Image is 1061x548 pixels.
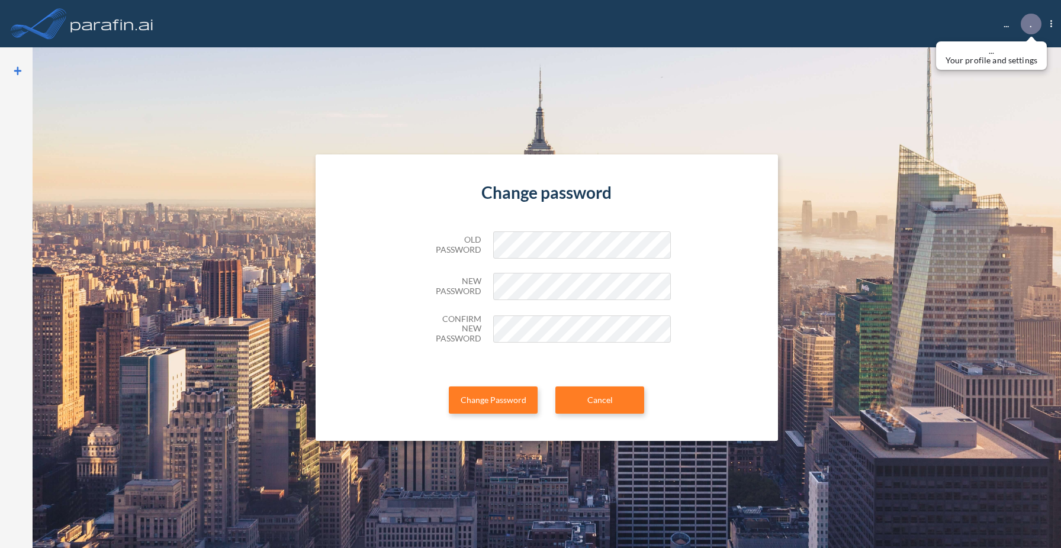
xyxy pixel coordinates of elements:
[422,314,481,344] h5: Confirm New Password
[422,276,481,296] h5: New Password
[946,46,1037,56] p: ...
[449,386,538,414] button: Change Password
[422,183,671,203] h4: Change password
[946,56,1037,65] p: Your profile and settings
[986,14,1052,34] div: ...
[1030,18,1032,29] p: .
[68,12,156,36] img: logo
[555,386,644,414] a: Cancel
[422,235,481,255] h5: Old Password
